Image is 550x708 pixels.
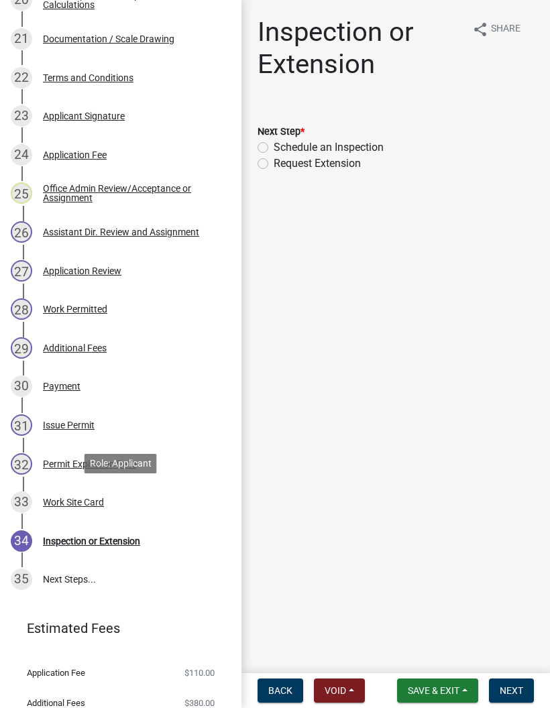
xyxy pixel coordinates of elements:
span: Next [500,685,523,696]
div: Inspection or Extension [43,536,140,546]
label: Schedule an Inspection [274,139,384,156]
div: 34 [11,530,32,552]
button: Back [258,678,303,703]
div: 27 [11,260,32,282]
div: 29 [11,337,32,359]
div: Application Fee [43,150,107,160]
div: Work Permitted [43,304,107,314]
i: share [472,21,488,38]
h1: Inspection or Extension [258,16,461,80]
div: Application Review [43,266,121,276]
span: $110.00 [184,668,215,677]
div: 24 [11,144,32,166]
div: 30 [11,375,32,397]
span: Additional Fees [27,699,85,707]
button: Next [489,678,534,703]
div: 32 [11,453,32,475]
div: Documentation / Scale Drawing [43,34,174,44]
div: Role: Applicant [85,454,157,473]
span: Share [491,21,520,38]
div: 22 [11,67,32,88]
div: 25 [11,182,32,204]
div: 33 [11,491,32,513]
span: Void [325,685,346,696]
div: Work Site Card [43,497,104,507]
a: Estimated Fees [11,615,220,642]
div: 26 [11,221,32,243]
div: Applicant Signature [43,111,125,121]
span: $380.00 [184,699,215,707]
button: Void [314,678,365,703]
div: 21 [11,28,32,50]
label: Request Extension [274,156,361,172]
div: Terms and Conditions [43,73,133,82]
label: Next Step [258,127,305,137]
span: Save & Exit [408,685,459,696]
div: Permit Expiration Date [43,459,136,469]
span: Application Fee [27,668,85,677]
div: 23 [11,105,32,127]
div: Additional Fees [43,343,107,353]
button: Save & Exit [397,678,478,703]
div: Payment [43,381,80,391]
div: Issue Permit [43,420,95,430]
button: shareShare [461,16,531,42]
span: Back [268,685,292,696]
div: 28 [11,298,32,320]
div: Assistant Dir. Review and Assignment [43,227,199,237]
div: 31 [11,414,32,436]
div: 35 [11,569,32,590]
div: Office Admin Review/Acceptance or Assignment [43,184,220,202]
